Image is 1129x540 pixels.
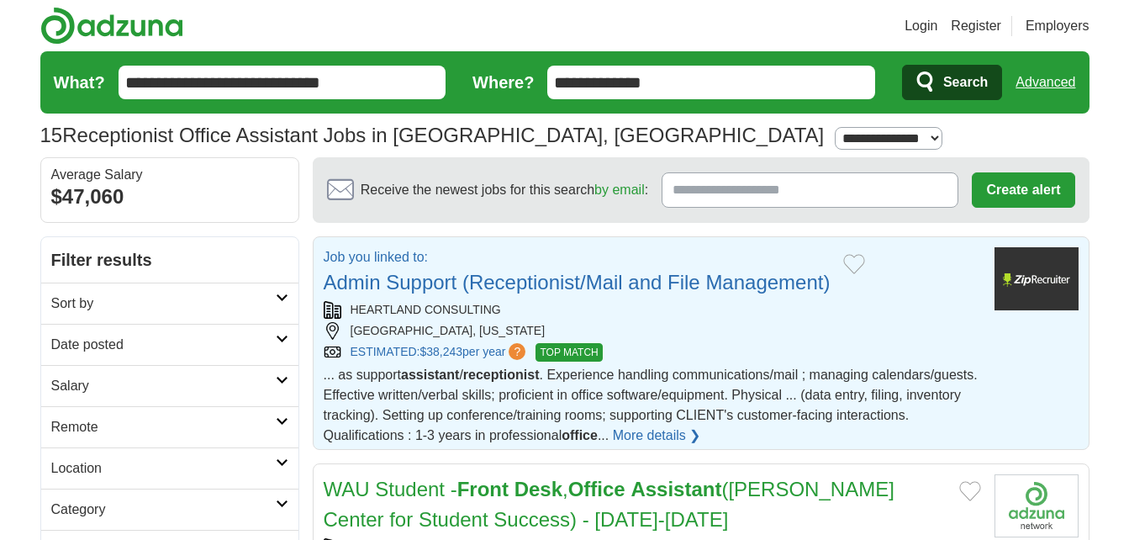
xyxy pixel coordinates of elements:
[994,474,1079,537] img: Company logo
[351,343,530,362] a: ESTIMATED:$38,243per year?
[324,368,978,442] span: ... as support / . Experience handling communications/mail ; managing calendars/guests. Effective...
[324,271,831,294] a: Admin Support (Receptionist/Mail and File Management)
[535,343,602,362] span: TOP MATCH
[51,335,276,355] h2: Date posted
[905,16,937,36] a: Login
[324,247,831,267] p: Job you linked to:
[951,16,1001,36] a: Register
[324,322,981,340] div: [GEOGRAPHIC_DATA], [US_STATE]
[41,447,298,489] a: Location
[51,182,288,212] div: $47,060
[457,478,509,500] strong: Front
[943,66,988,99] span: Search
[51,168,288,182] div: Average Salary
[568,478,625,500] strong: Office
[843,254,865,274] button: Add to favorite jobs
[509,343,525,360] span: ?
[324,478,894,531] a: WAU Student -Front Desk,Office Assistant([PERSON_NAME] Center for Student Success) - [DATE]-[DATE]
[324,301,981,319] div: HEARTLAND CONSULTING
[41,283,298,324] a: Sort by
[594,183,645,197] a: by email
[51,294,276,314] h2: Sort by
[51,417,276,437] h2: Remote
[959,481,981,501] button: Add to favorite jobs
[51,376,276,396] h2: Salary
[51,500,276,520] h2: Category
[51,458,276,479] h2: Location
[41,406,298,447] a: Remote
[54,70,105,95] label: What?
[419,345,462,358] span: $38,243
[902,65,1002,100] button: Search
[972,172,1074,208] button: Create alert
[401,368,459,382] strong: assistant
[41,489,298,530] a: Category
[514,478,562,500] strong: Desk
[994,247,1079,310] img: Company logo
[41,365,298,406] a: Salary
[562,428,598,442] strong: office
[40,124,825,146] h1: Receptionist Office Assistant Jobs in [GEOGRAPHIC_DATA], [GEOGRAPHIC_DATA]
[361,180,648,200] span: Receive the newest jobs for this search :
[41,237,298,283] h2: Filter results
[1026,16,1089,36] a: Employers
[40,7,183,45] img: Adzuna logo
[472,70,534,95] label: Where?
[41,324,298,365] a: Date posted
[1016,66,1075,99] a: Advanced
[613,426,701,446] a: More details ❯
[463,368,540,382] strong: receptionist
[630,478,721,500] strong: Assistant
[40,120,63,151] span: 15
